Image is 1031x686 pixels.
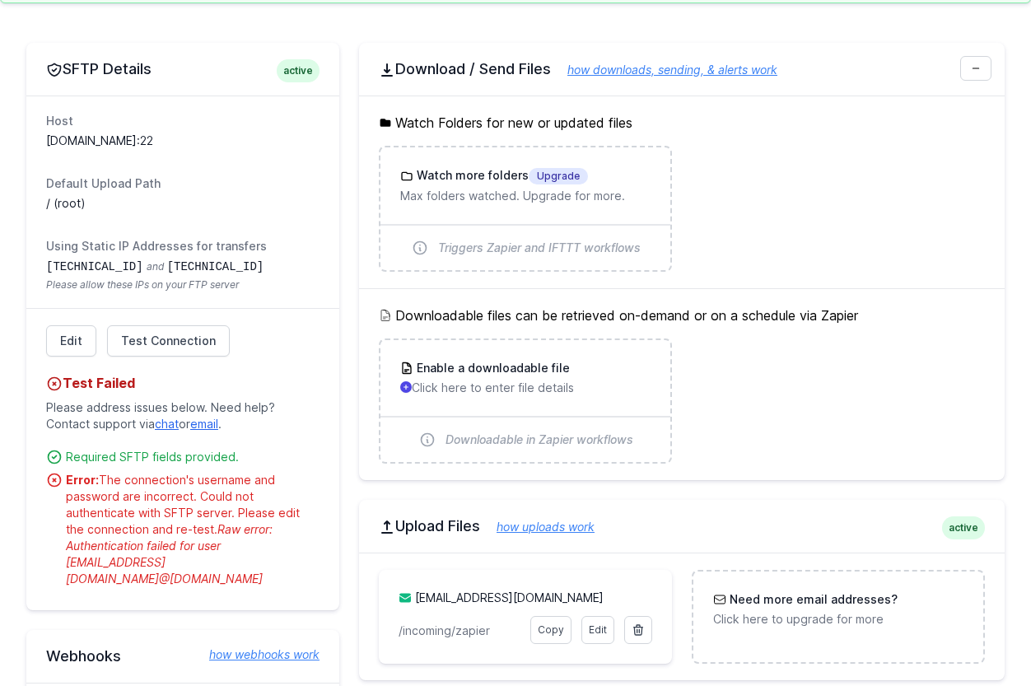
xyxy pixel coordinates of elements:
[107,325,230,357] a: Test Connection
[46,59,320,79] h2: SFTP Details
[147,260,164,273] span: and
[949,604,1011,666] iframe: Drift Widget Chat Controller
[581,616,614,644] a: Edit
[190,417,218,431] a: email
[480,520,595,534] a: how uploads work
[400,188,651,204] p: Max folders watched. Upgrade for more.
[942,516,985,539] span: active
[121,333,216,349] span: Test Connection
[167,260,264,273] code: [TECHNICAL_ID]
[46,238,320,254] dt: Using Static IP Addresses for transfers
[415,590,604,604] a: [EMAIL_ADDRESS][DOMAIN_NAME]
[379,59,985,79] h2: Download / Send Files
[155,417,179,431] a: chat
[438,240,641,256] span: Triggers Zapier and IFTTT workflows
[400,380,651,396] p: Click here to enter file details
[46,133,320,149] dd: [DOMAIN_NAME]:22
[713,611,963,628] p: Click here to upgrade for more
[46,325,96,357] a: Edit
[693,572,983,647] a: Need more email addresses? Click here to upgrade for more
[46,646,320,666] h2: Webhooks
[380,340,670,462] a: Enable a downloadable file Click here to enter file details Downloadable in Zapier workflows
[66,472,320,587] div: The connection's username and password are incorrect. Could not authenticate with SFTP server. Pl...
[46,393,320,439] p: Please address issues below. Need help? Contact support via or .
[46,113,320,129] dt: Host
[551,63,777,77] a: how downloads, sending, & alerts work
[446,432,633,448] span: Downloadable in Zapier workflows
[193,646,320,663] a: how webhooks work
[380,147,670,270] a: Watch more foldersUpgrade Max folders watched. Upgrade for more. Triggers Zapier and IFTTT workflows
[277,59,320,82] span: active
[413,360,570,376] h3: Enable a downloadable file
[379,306,985,325] h5: Downloadable files can be retrieved on-demand or on a schedule via Zapier
[726,591,898,608] h3: Need more email addresses?
[66,473,99,487] strong: Error:
[46,260,143,273] code: [TECHNICAL_ID]
[46,278,320,292] span: Please allow these IPs on your FTP server
[66,449,320,465] div: Required SFTP fields provided.
[46,195,320,212] dd: / (root)
[399,623,520,639] p: /incoming/zapier
[46,175,320,192] dt: Default Upload Path
[529,168,588,184] span: Upgrade
[530,616,571,644] a: Copy
[379,113,985,133] h5: Watch Folders for new or updated files
[379,516,985,536] h2: Upload Files
[413,167,588,184] h3: Watch more folders
[46,373,320,393] h4: Test Failed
